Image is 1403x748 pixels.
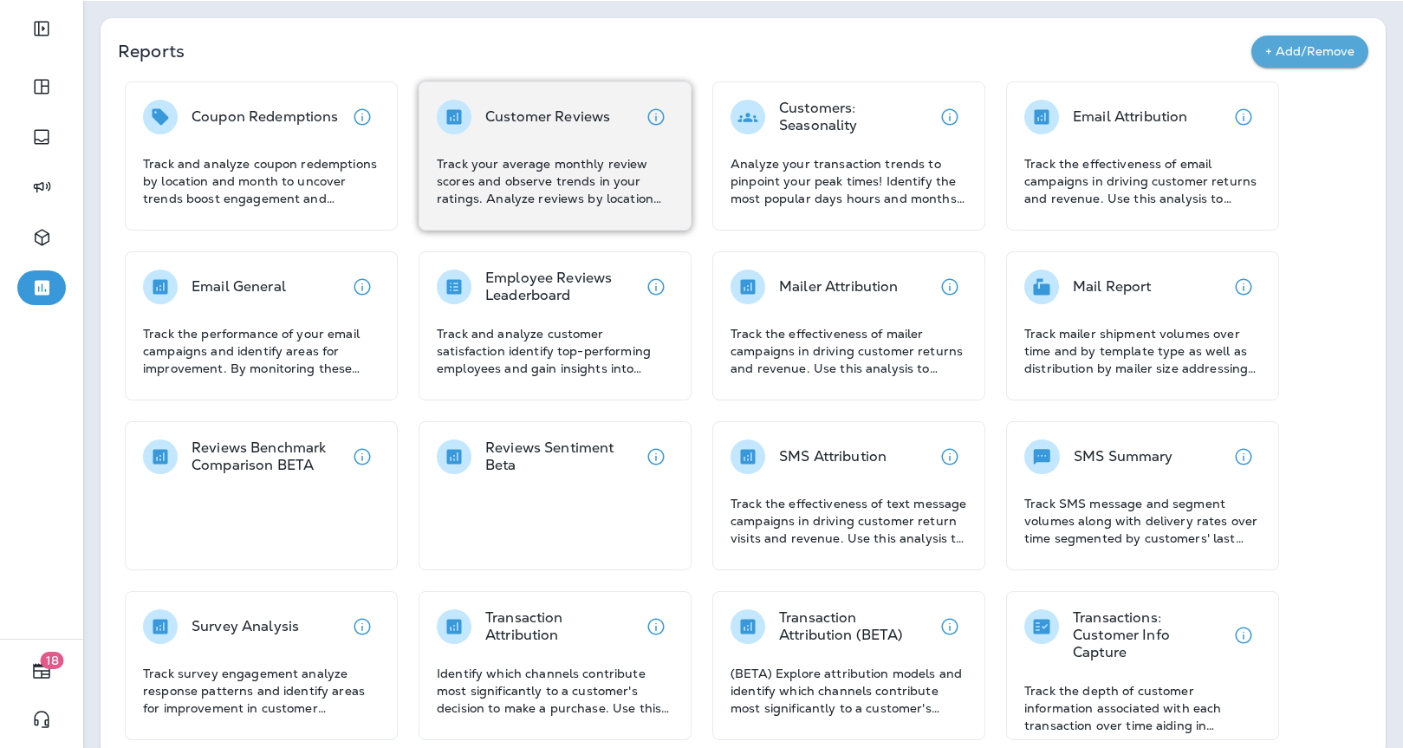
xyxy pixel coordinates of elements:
p: Coupon Redemptions [192,108,339,126]
p: Track and analyze customer satisfaction identify top-performing employees and gain insights into ... [437,325,673,377]
button: View details [639,609,673,644]
button: View details [932,100,967,134]
p: Reviews Sentiment Beta [485,439,639,474]
p: Email Attribution [1073,108,1187,126]
p: Reviews Benchmark Comparison BETA [192,439,345,474]
p: Track your average monthly review scores and observe trends in your ratings. Analyze reviews by l... [437,155,673,207]
p: SMS Attribution [779,448,887,465]
button: View details [1226,618,1261,653]
button: View details [1226,439,1261,474]
p: Analyze your transaction trends to pinpoint your peak times! Identify the most popular days hours... [731,155,967,207]
p: Track and analyze coupon redemptions by location and month to uncover trends boost engagement and... [143,155,380,207]
button: Expand Sidebar [17,11,66,46]
button: View details [639,270,673,304]
p: Track survey engagement analyze response patterns and identify areas for improvement in customer ... [143,665,380,717]
button: 18 [17,654,66,688]
p: Email General [192,278,286,296]
p: Mail Report [1073,278,1152,296]
button: View details [1226,100,1261,134]
p: Survey Analysis [192,618,299,635]
p: Customer Reviews [485,108,610,126]
p: (BETA) Explore attribution models and identify which channels contribute most significantly to a ... [731,665,967,717]
button: View details [932,609,967,644]
p: Employee Reviews Leaderboard [485,270,639,304]
p: Track SMS message and segment volumes along with delivery rates over time segmented by customers'... [1024,495,1261,547]
p: Transaction Attribution [485,609,639,644]
p: Identify which channels contribute most significantly to a customer's decision to make a purchase... [437,665,673,717]
p: Transactions: Customer Info Capture [1073,609,1226,661]
p: Track the performance of your email campaigns and identify areas for improvement. By monitoring t... [143,325,380,377]
p: Track the effectiveness of mailer campaigns in driving customer returns and revenue. Use this ana... [731,325,967,377]
p: Track the effectiveness of text message campaigns in driving customer return visits and revenue. ... [731,495,967,547]
button: View details [932,439,967,474]
button: View details [639,100,673,134]
button: View details [345,439,380,474]
p: Track mailer shipment volumes over time and by template type as well as distribution by mailer si... [1024,325,1261,377]
span: 18 [41,652,64,669]
p: Customers: Seasonality [779,100,932,134]
button: View details [345,609,380,644]
button: View details [345,270,380,304]
p: SMS Summary [1074,448,1173,465]
button: View details [345,100,380,134]
button: + Add/Remove [1251,36,1368,68]
button: View details [639,439,673,474]
p: Reports [118,39,1251,63]
p: Track the depth of customer information associated with each transaction over time aiding in asse... [1024,682,1261,734]
button: View details [1226,270,1261,304]
button: View details [932,270,967,304]
p: Transaction Attribution (BETA) [779,609,932,644]
p: Mailer Attribution [779,278,899,296]
p: Track the effectiveness of email campaigns in driving customer returns and revenue. Use this anal... [1024,155,1261,207]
